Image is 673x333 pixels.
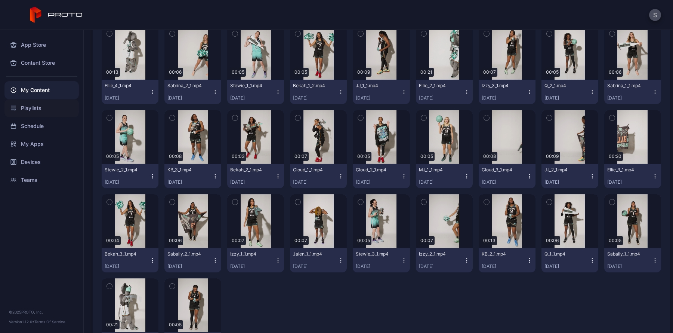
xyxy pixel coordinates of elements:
div: Izzy_1_1.mp4 [230,251,271,257]
div: [DATE] [167,95,212,101]
div: [DATE] [356,95,401,101]
div: [DATE] [482,179,527,185]
div: MJ_1_1.mp4 [419,167,460,173]
button: Izzy_2_1.mp4[DATE] [416,248,473,272]
button: Q_1_1.mp4[DATE] [541,248,598,272]
button: Bekah_2_1.mp4[DATE] [227,164,284,188]
button: Q_2_1.mp4[DATE] [541,80,598,104]
div: Ellie_3_1.mp4 [607,167,648,173]
div: [DATE] [230,95,275,101]
div: [DATE] [482,263,527,269]
div: [DATE] [544,179,589,185]
div: Ellie_2_1.mp4 [419,83,460,89]
div: [DATE] [607,95,652,101]
a: Devices [4,153,79,171]
div: Izzy_3_1.mp4 [482,83,523,89]
button: Cloud_2_1.mp4[DATE] [353,164,410,188]
button: Sabally_2_1.mp4[DATE] [164,248,221,272]
button: Bekah_1_2.mp4[DATE] [290,80,347,104]
div: Cloud_1_1.mp4 [293,167,334,173]
button: Stewie_2_1.mp4[DATE] [102,164,158,188]
a: Content Store [4,54,79,72]
a: App Store [4,36,79,54]
div: [DATE] [105,263,149,269]
div: Sabally_1_1.mp4 [607,251,648,257]
div: [DATE] [167,263,212,269]
div: Bekah_3_1.mp4 [105,251,146,257]
div: Bekah_1_2.mp4 [293,83,334,89]
div: JJ_2_1.mp4 [544,167,586,173]
a: Playlists [4,99,79,117]
div: Cloud_3_1.mp4 [482,167,523,173]
button: Sabrina_2_1.mp4[DATE] [164,80,221,104]
button: Sabally_1_1.mp4[DATE] [604,248,661,272]
div: [DATE] [105,95,149,101]
div: Q_1_1.mp4 [544,251,586,257]
button: Ellie_3_1.mp4[DATE] [604,164,661,188]
div: Sabrina_2_1.mp4 [167,83,209,89]
div: [DATE] [293,179,338,185]
button: Stewie_1_1.mp4[DATE] [227,80,284,104]
div: Q_2_1.mp4 [544,83,586,89]
div: Izzy_2_1.mp4 [419,251,460,257]
div: Ellie_4_1.mp4 [105,83,146,89]
div: © 2025 PROTO, Inc. [9,309,74,315]
button: Cloud_1_1.mp4[DATE] [290,164,347,188]
div: JJ_1_1.mp4 [356,83,397,89]
div: [DATE] [419,179,464,185]
div: [DATE] [419,95,464,101]
div: [DATE] [293,263,338,269]
div: Jalen_1_1.mp4 [293,251,334,257]
div: KB_2_1.mp4 [482,251,523,257]
div: [DATE] [544,95,589,101]
div: Bekah_2_1.mp4 [230,167,271,173]
button: Bekah_3_1.mp4[DATE] [102,248,158,272]
div: [DATE] [607,263,652,269]
a: Schedule [4,117,79,135]
button: Ellie_4_1.mp4[DATE] [102,80,158,104]
div: [DATE] [105,179,149,185]
div: Sabrina_1_1.mp4 [607,83,648,89]
button: JJ_2_1.mp4[DATE] [541,164,598,188]
div: [DATE] [230,179,275,185]
a: Teams [4,171,79,189]
div: [DATE] [607,179,652,185]
div: KB_3_1.mp4 [167,167,209,173]
button: Jalen_1_1.mp4[DATE] [290,248,347,272]
button: Ellie_2_1.mp4[DATE] [416,80,473,104]
div: [DATE] [230,263,275,269]
div: Sabally_2_1.mp4 [167,251,209,257]
button: MJ_1_1.mp4[DATE] [416,164,473,188]
div: [DATE] [356,179,401,185]
div: Stewie_2_1.mp4 [105,167,146,173]
button: S [649,9,661,21]
a: My Content [4,81,79,99]
div: [DATE] [544,263,589,269]
a: Terms Of Service [34,320,65,324]
button: Cloud_3_1.mp4[DATE] [479,164,535,188]
button: KB_2_1.mp4[DATE] [479,248,535,272]
button: KB_3_1.mp4[DATE] [164,164,221,188]
div: [DATE] [167,179,212,185]
button: Izzy_3_1.mp4[DATE] [479,80,535,104]
div: [DATE] [482,95,527,101]
button: Stewie_3_1.mp4[DATE] [353,248,410,272]
a: My Apps [4,135,79,153]
div: Cloud_2_1.mp4 [356,167,397,173]
div: Stewie_3_1.mp4 [356,251,397,257]
button: Izzy_1_1.mp4[DATE] [227,248,284,272]
button: JJ_1_1.mp4[DATE] [353,80,410,104]
div: Stewie_1_1.mp4 [230,83,271,89]
div: [DATE] [356,263,401,269]
span: Version 1.12.0 • [9,320,34,324]
div: [DATE] [419,263,464,269]
div: [DATE] [293,95,338,101]
button: Sabrina_1_1.mp4[DATE] [604,80,661,104]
